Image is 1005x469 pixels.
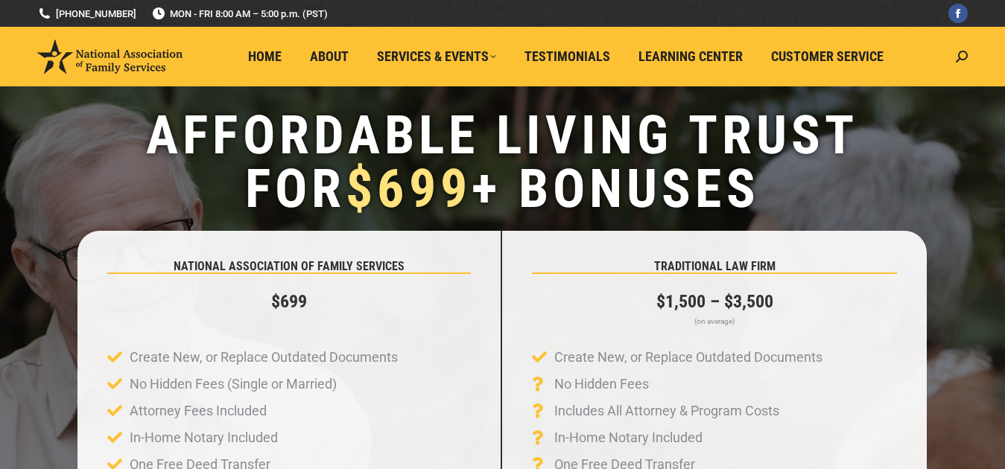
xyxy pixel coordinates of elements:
[551,344,822,371] span: Create New, or Replace Outdated Documents
[310,48,349,65] span: About
[126,371,337,398] span: No Hidden Fees (Single or Married)
[638,48,743,65] span: Learning Center
[126,424,278,451] span: In-Home Notary Included
[551,398,779,424] span: Includes All Attorney & Program Costs
[107,261,471,272] h5: NATIONAL ASSOCIATION OF FAMILY SERVICES
[299,42,359,71] a: About
[532,261,897,272] h5: TRADITIONAL LAW FIRM
[37,39,183,74] img: National Association of Family Services
[628,42,753,71] a: Learning Center
[37,7,136,21] a: [PHONE_NUMBER]
[126,344,398,371] span: Create New, or Replace Outdated Documents
[524,48,610,65] span: Testimonials
[514,42,621,71] a: Testimonials
[377,48,496,65] span: Services & Events
[551,371,649,398] span: No Hidden Fees
[238,42,292,71] a: Home
[761,42,894,71] a: Customer Service
[271,291,307,312] strong: $699
[151,7,328,21] span: MON - FRI 8:00 AM – 5:00 p.m. (PST)
[656,291,773,312] strong: $1,500 – $3,500
[771,48,884,65] span: Customer Service
[948,4,968,23] a: Facebook page opens in new window
[742,373,998,443] iframe: Tidio Chat
[248,48,282,65] span: Home
[126,398,267,424] span: Attorney Fees Included
[551,424,703,451] span: In-Home Notary Included
[346,157,471,220] span: $699
[7,109,998,216] h1: Affordable Living Trust for + Bonuses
